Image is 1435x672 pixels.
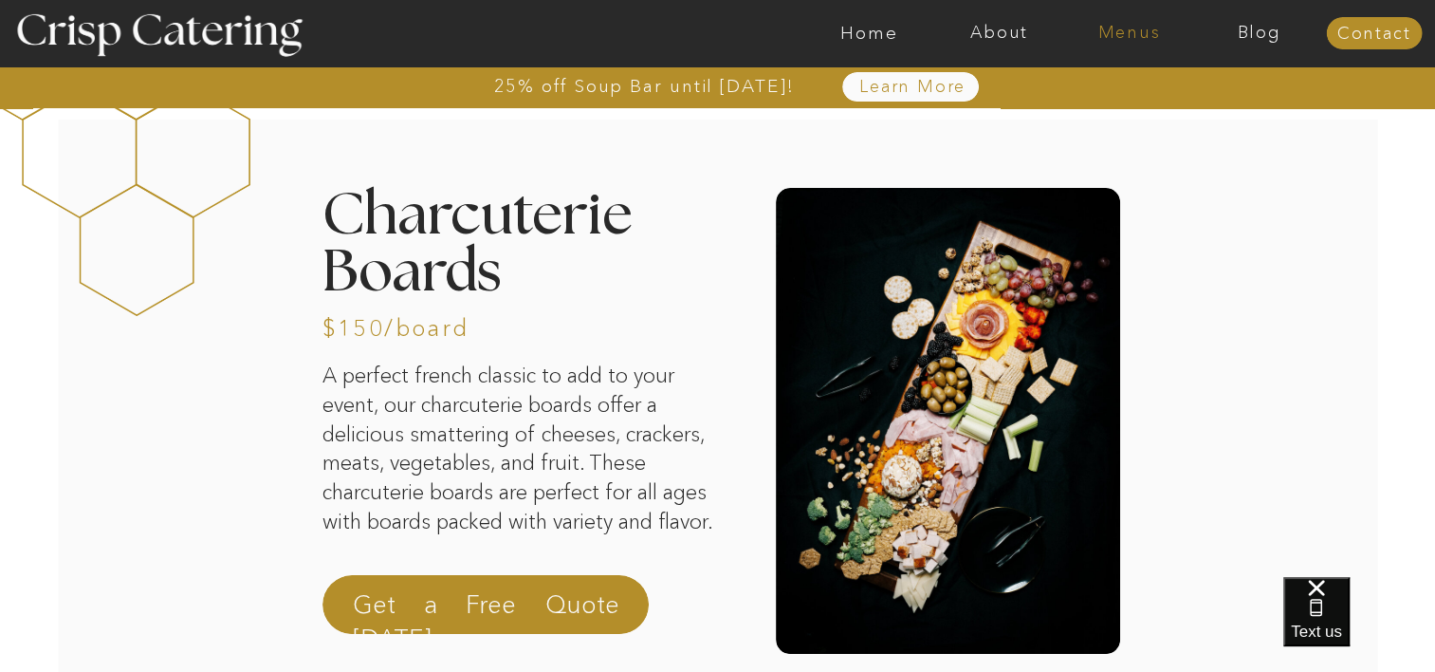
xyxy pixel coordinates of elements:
iframe: podium webchat widget bubble [1283,577,1435,672]
a: Learn More [816,78,1010,97]
a: About [934,24,1064,43]
a: 25% off Soup Bar until [DATE]! [426,77,863,96]
p: A perfect french classic to add to your event, our charcuterie boards offer a delicious smatterin... [322,362,722,559]
a: Menus [1064,24,1194,43]
h3: $150/board [322,317,431,335]
a: Get a Free Quote [DATE] [353,588,619,633]
a: Contact [1326,25,1422,44]
h2: Charcuterie Boards [322,188,767,238]
a: Blog [1194,24,1324,43]
a: Home [804,24,934,43]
